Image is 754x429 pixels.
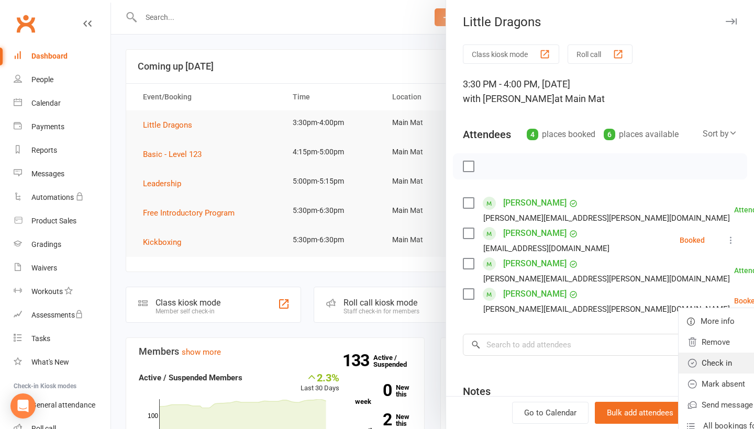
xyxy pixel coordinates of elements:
a: [PERSON_NAME] [503,255,567,272]
a: Automations [14,186,110,209]
div: Dashboard [31,52,68,60]
a: Tasks [14,327,110,351]
div: Open Intercom Messenger [10,393,36,419]
button: Bulk add attendees [595,402,685,424]
span: with [PERSON_NAME] [463,93,555,104]
a: What's New [14,351,110,374]
div: 4 [527,129,538,140]
a: Go to Calendar [512,402,589,424]
a: Workouts [14,280,110,303]
a: Waivers [14,256,110,280]
div: 3:30 PM - 4:00 PM, [DATE] [463,77,737,106]
div: Waivers [31,264,57,272]
button: Class kiosk mode [463,44,559,64]
a: Product Sales [14,209,110,233]
a: Messages [14,162,110,186]
div: places booked [527,127,595,142]
a: [PERSON_NAME] [503,286,567,302]
a: Gradings [14,233,110,256]
div: places available [604,127,679,142]
div: People [31,75,53,84]
div: Workouts [31,287,63,296]
div: Assessments [31,311,83,319]
a: General attendance kiosk mode [14,393,110,417]
div: [PERSON_NAME][EMAIL_ADDRESS][PERSON_NAME][DOMAIN_NAME] [483,302,730,316]
div: Sort by [703,127,737,141]
div: Notes [463,384,491,399]
div: Booked [680,236,705,244]
a: Reports [14,139,110,162]
div: Product Sales [31,217,76,225]
div: Reports [31,146,57,154]
a: Dashboard [14,44,110,68]
a: Payments [14,115,110,139]
div: [PERSON_NAME][EMAIL_ADDRESS][PERSON_NAME][DOMAIN_NAME] [483,211,730,225]
a: [PERSON_NAME] [503,225,567,242]
span: at Main Mat [555,93,605,104]
div: General attendance [31,401,95,409]
div: [PERSON_NAME][EMAIL_ADDRESS][PERSON_NAME][DOMAIN_NAME] [483,272,730,286]
div: 6 [604,129,615,140]
a: Assessments [14,303,110,327]
a: [PERSON_NAME] [503,195,567,211]
a: Calendar [14,92,110,115]
div: Little Dragons [446,15,754,29]
div: Gradings [31,240,61,249]
div: What's New [31,358,69,366]
div: Messages [31,170,64,178]
div: Tasks [31,334,50,343]
a: People [14,68,110,92]
div: [EMAIL_ADDRESS][DOMAIN_NAME] [483,242,609,255]
div: Attendees [463,127,511,142]
div: Payments [31,122,64,131]
div: Calendar [31,99,61,107]
div: Automations [31,193,74,201]
a: Clubworx [13,10,39,37]
span: More info [701,315,735,328]
input: Search to add attendees [463,334,737,356]
button: Roll call [568,44,633,64]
